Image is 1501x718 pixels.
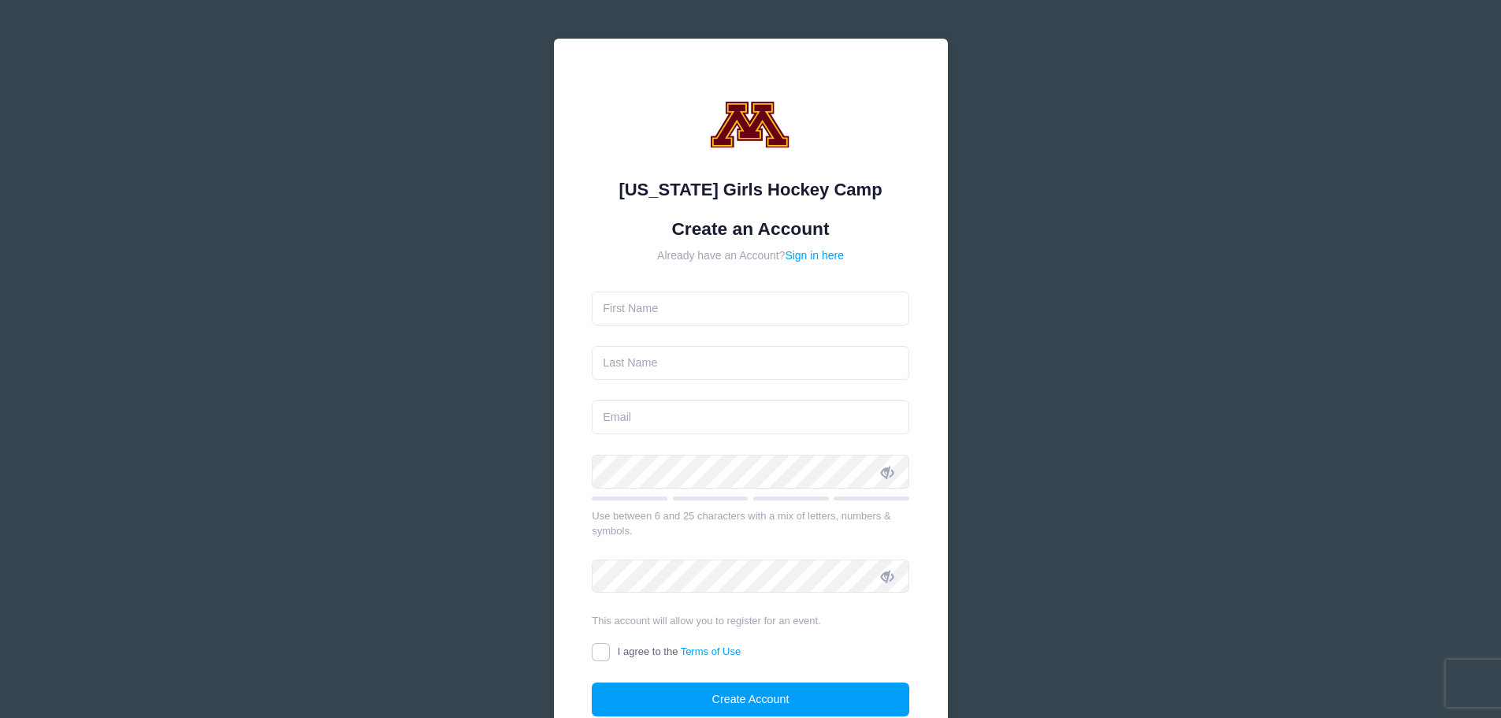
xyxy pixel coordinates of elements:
[592,613,909,629] div: This account will allow you to register for an event.
[618,645,741,657] span: I agree to the
[592,218,909,240] h1: Create an Account
[592,508,909,539] div: Use between 6 and 25 characters with a mix of letters, numbers & symbols.
[681,645,741,657] a: Terms of Use
[592,683,909,716] button: Create Account
[592,247,909,264] div: Already have an Account?
[785,249,844,262] a: Sign in here
[704,77,798,172] img: Minnesota Girls Hockey Camp
[592,400,909,434] input: Email
[592,292,909,326] input: First Name
[592,346,909,380] input: Last Name
[592,643,610,661] input: I agree to theTerms of Use
[592,177,909,203] div: [US_STATE] Girls Hockey Camp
